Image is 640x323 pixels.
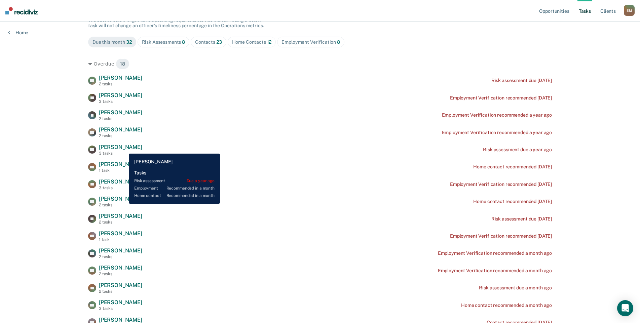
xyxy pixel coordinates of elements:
[491,216,552,222] div: Risk assessment due [DATE]
[99,116,142,121] div: 2 tasks
[99,237,142,242] div: 1 task
[5,7,38,14] img: Recidiviz
[99,161,142,167] span: [PERSON_NAME]
[99,82,142,86] div: 2 tasks
[99,282,142,288] span: [PERSON_NAME]
[99,289,142,294] div: 2 tasks
[473,199,552,204] div: Home contact recommended [DATE]
[99,92,142,98] span: [PERSON_NAME]
[438,250,552,256] div: Employment Verification recommended a month ago
[624,5,635,16] button: SM
[442,130,552,135] div: Employment Verification recommended a year ago
[99,247,142,254] span: [PERSON_NAME]
[99,254,142,259] div: 2 tasks
[479,285,552,291] div: Risk assessment due a month ago
[99,151,142,156] div: 3 tasks
[92,39,132,45] div: Due this month
[442,112,552,118] div: Employment Verification recommended a year ago
[99,272,142,276] div: 2 tasks
[473,164,552,170] div: Home contact recommended [DATE]
[99,213,142,219] span: [PERSON_NAME]
[99,186,142,190] div: 3 tasks
[99,178,142,185] span: [PERSON_NAME]
[281,39,340,45] div: Employment Verification
[267,39,272,45] span: 12
[337,39,340,45] span: 8
[624,5,635,16] div: S M
[617,300,633,316] div: Open Intercom Messenger
[99,99,142,104] div: 3 tasks
[99,230,142,237] span: [PERSON_NAME]
[182,39,185,45] span: 8
[491,78,552,83] div: Risk assessment due [DATE]
[99,126,142,133] span: [PERSON_NAME]
[99,265,142,271] span: [PERSON_NAME]
[99,144,142,150] span: [PERSON_NAME]
[116,58,129,69] span: 18
[99,109,142,116] span: [PERSON_NAME]
[99,299,142,306] span: [PERSON_NAME]
[461,302,552,308] div: Home contact recommended a month ago
[99,317,142,323] span: [PERSON_NAME]
[99,203,142,207] div: 2 tasks
[438,268,552,274] div: Employment Verification recommended a month ago
[99,196,142,202] span: [PERSON_NAME]
[142,39,185,45] div: Risk Assessments
[88,58,552,69] div: Overdue 18
[450,95,552,101] div: Employment Verification recommended [DATE]
[99,306,142,311] div: 3 tasks
[88,17,264,29] span: The clients below might have upcoming requirements this month. Hiding a below task will not chang...
[216,39,222,45] span: 23
[450,233,552,239] div: Employment Verification recommended [DATE]
[126,39,132,45] span: 32
[483,147,552,153] div: Risk assessment due a year ago
[195,39,222,45] div: Contacts
[99,168,142,173] div: 1 task
[450,181,552,187] div: Employment Verification recommended [DATE]
[99,133,142,138] div: 2 tasks
[99,220,142,225] div: 2 tasks
[99,75,142,81] span: [PERSON_NAME]
[8,30,28,36] a: Home
[232,39,272,45] div: Home Contacts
